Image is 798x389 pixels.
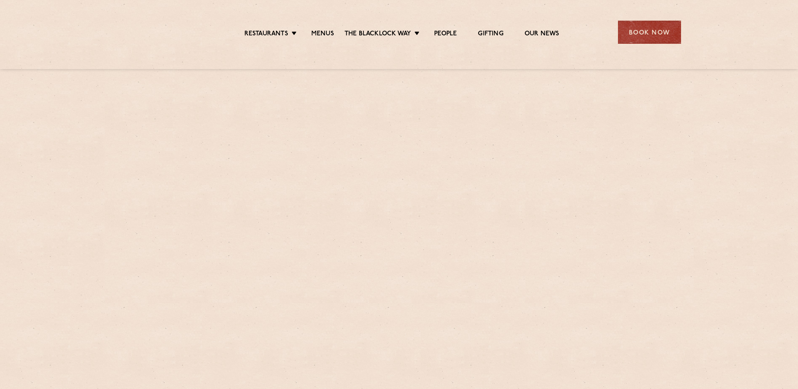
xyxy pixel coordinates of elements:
img: svg%3E [117,8,190,56]
a: Gifting [478,30,503,39]
a: Restaurants [244,30,288,39]
a: People [434,30,457,39]
div: Book Now [618,21,681,44]
a: Menus [311,30,334,39]
a: Our News [525,30,559,39]
a: The Blacklock Way [345,30,411,39]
